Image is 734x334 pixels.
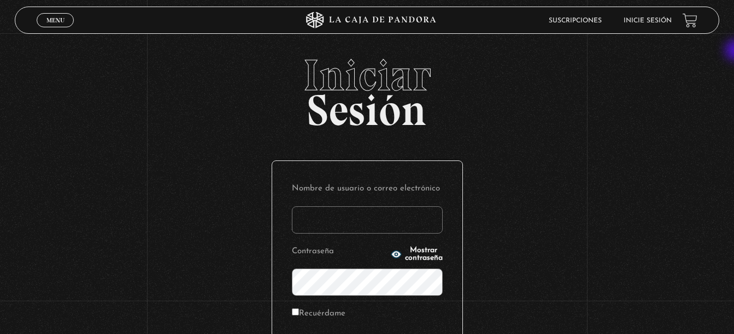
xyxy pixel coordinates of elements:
a: View your shopping cart [683,13,697,28]
a: Suscripciones [549,17,602,24]
h2: Sesión [15,53,719,123]
a: Inicie sesión [624,17,672,24]
label: Nombre de usuario o correo electrónico [292,181,443,198]
span: Iniciar [15,53,719,97]
span: Menu [46,17,64,23]
span: Cerrar [43,26,68,34]
input: Recuérdame [292,308,299,315]
button: Mostrar contraseña [391,247,443,262]
label: Recuérdame [292,306,345,323]
span: Mostrar contraseña [405,247,443,262]
label: Contraseña [292,243,387,260]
